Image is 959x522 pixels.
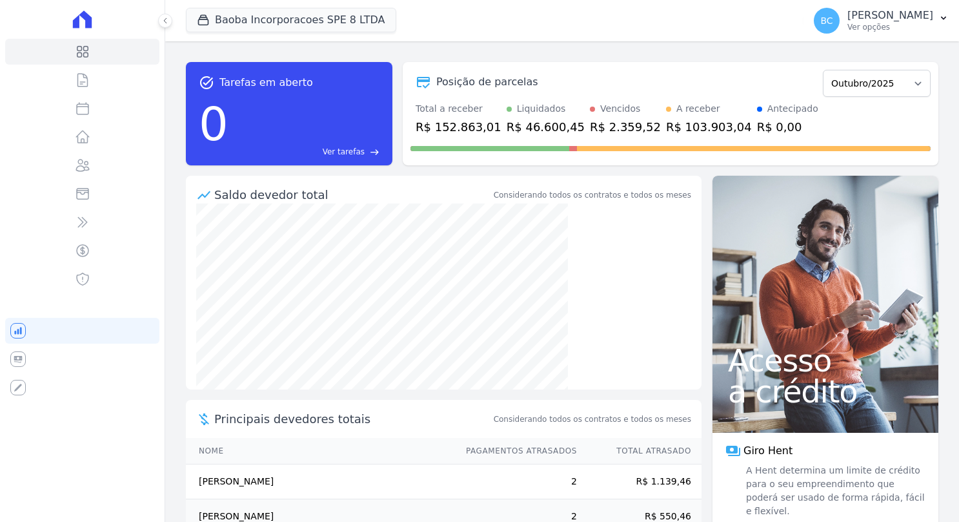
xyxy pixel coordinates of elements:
div: Saldo devedor total [214,186,491,204]
span: Giro Hent [743,443,792,459]
th: Nome [186,438,454,465]
div: A receber [676,102,720,116]
div: R$ 46.600,45 [507,118,585,136]
div: Liquidados [517,102,566,116]
td: [PERSON_NAME] [186,465,454,499]
button: BC [PERSON_NAME] Ver opções [803,3,959,39]
span: task_alt [199,75,214,90]
td: R$ 1.139,46 [578,465,702,499]
th: Pagamentos Atrasados [454,438,578,465]
span: Acesso [728,345,923,376]
td: 2 [454,465,578,499]
span: Considerando todos os contratos e todos os meses [494,413,691,425]
div: Vencidos [600,102,640,116]
th: Total Atrasado [578,438,702,465]
span: Ver tarefas [323,146,365,158]
a: Ver tarefas east [234,146,379,158]
div: R$ 0,00 [757,118,818,136]
div: Posição de parcelas [436,74,538,90]
div: Total a receber [416,102,501,116]
span: east [370,147,379,157]
div: R$ 103.903,04 [666,118,752,136]
p: Ver opções [847,22,933,32]
div: R$ 152.863,01 [416,118,501,136]
p: [PERSON_NAME] [847,9,933,22]
span: Principais devedores totais [214,410,491,428]
div: 0 [199,90,228,158]
span: Tarefas em aberto [219,75,313,90]
span: a crédito [728,376,923,407]
div: Antecipado [767,102,818,116]
button: Baoba Incorporacoes SPE 8 LTDA [186,8,396,32]
span: A Hent determina um limite de crédito para o seu empreendimento que poderá ser usado de forma ráp... [743,464,925,518]
div: R$ 2.359,52 [590,118,661,136]
div: Considerando todos os contratos e todos os meses [494,189,691,201]
span: BC [821,16,833,25]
